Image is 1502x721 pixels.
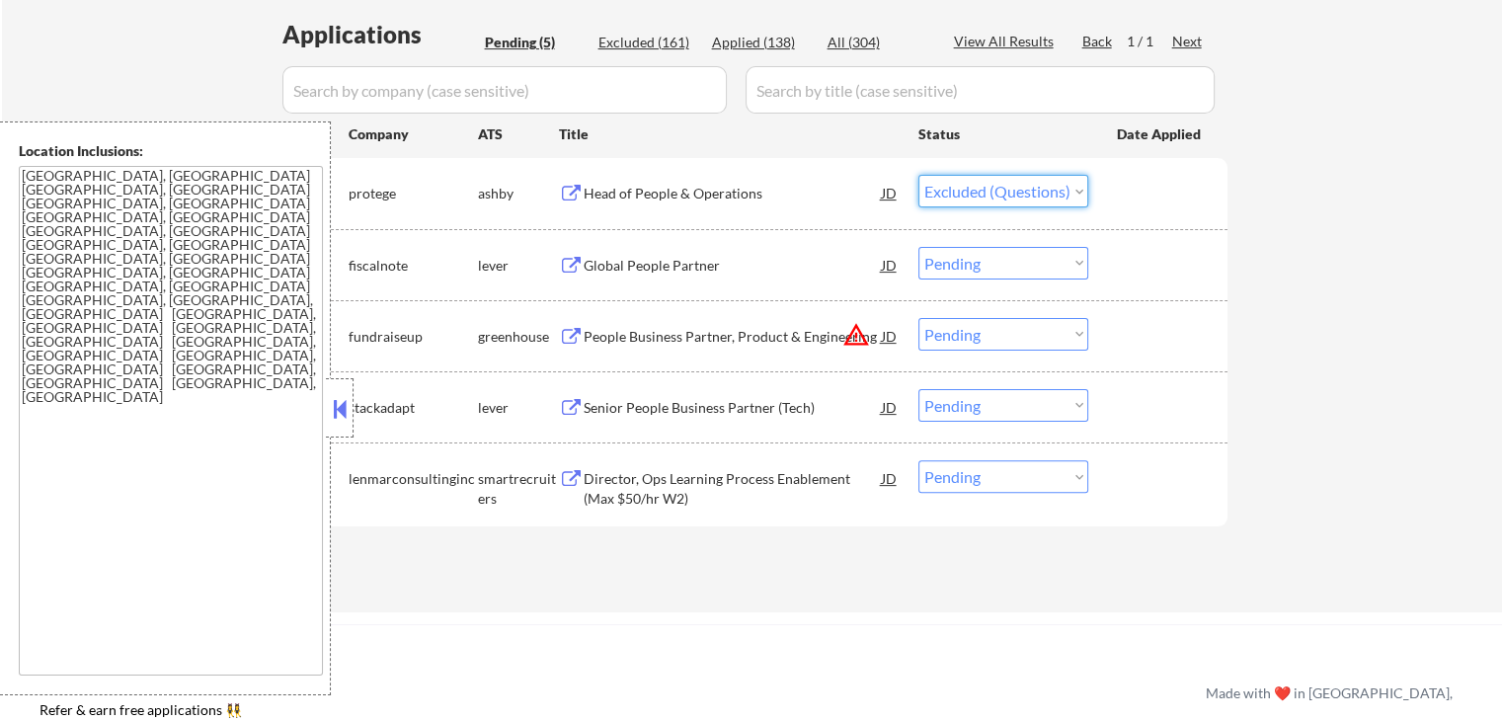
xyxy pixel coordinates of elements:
[746,66,1215,114] input: Search by title (case sensitive)
[880,247,900,282] div: JD
[712,33,811,52] div: Applied (138)
[880,389,900,425] div: JD
[1127,32,1172,51] div: 1 / 1
[584,184,882,203] div: Head of People & Operations
[1117,124,1204,144] div: Date Applied
[349,256,478,276] div: fiscalnote
[584,398,882,418] div: Senior People Business Partner (Tech)
[1082,32,1114,51] div: Back
[584,256,882,276] div: Global People Partner
[349,327,478,347] div: fundraiseup
[478,256,559,276] div: lever
[282,66,727,114] input: Search by company (case sensitive)
[478,398,559,418] div: lever
[19,141,323,161] div: Location Inclusions:
[559,124,900,144] div: Title
[1172,32,1204,51] div: Next
[880,318,900,354] div: JD
[282,23,478,46] div: Applications
[584,327,882,347] div: People Business Partner, Product & Engineering
[349,469,478,489] div: lenmarconsultinginc
[478,184,559,203] div: ashby
[485,33,584,52] div: Pending (5)
[842,321,870,349] button: warning_amber
[349,184,478,203] div: protege
[918,116,1088,151] div: Status
[478,327,559,347] div: greenhouse
[954,32,1060,51] div: View All Results
[349,398,478,418] div: stackadapt
[584,469,882,508] div: Director, Ops Learning Process Enablement (Max $50/hr W2)
[349,124,478,144] div: Company
[598,33,697,52] div: Excluded (161)
[478,469,559,508] div: smartrecruiters
[478,124,559,144] div: ATS
[880,175,900,210] div: JD
[828,33,926,52] div: All (304)
[880,460,900,496] div: JD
